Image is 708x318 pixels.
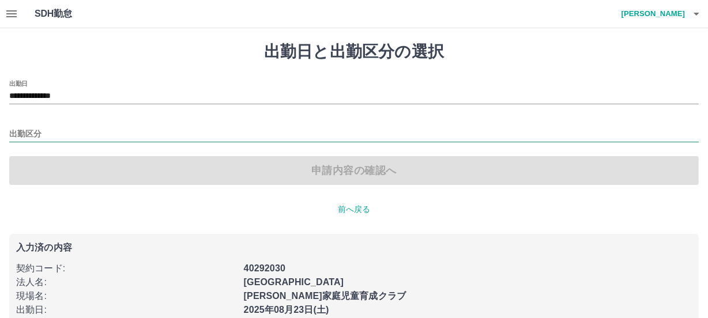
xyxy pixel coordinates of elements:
[9,79,28,88] label: 出勤日
[244,291,406,301] b: [PERSON_NAME]家庭児童育成クラブ
[9,42,699,62] h1: 出勤日と出勤区分の選択
[16,275,237,289] p: 法人名 :
[9,203,699,215] p: 前へ戻る
[16,243,692,252] p: 入力済の内容
[244,305,329,315] b: 2025年08月23日(土)
[244,263,285,273] b: 40292030
[16,262,237,275] p: 契約コード :
[16,303,237,317] p: 出勤日 :
[16,289,237,303] p: 現場名 :
[244,277,344,287] b: [GEOGRAPHIC_DATA]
